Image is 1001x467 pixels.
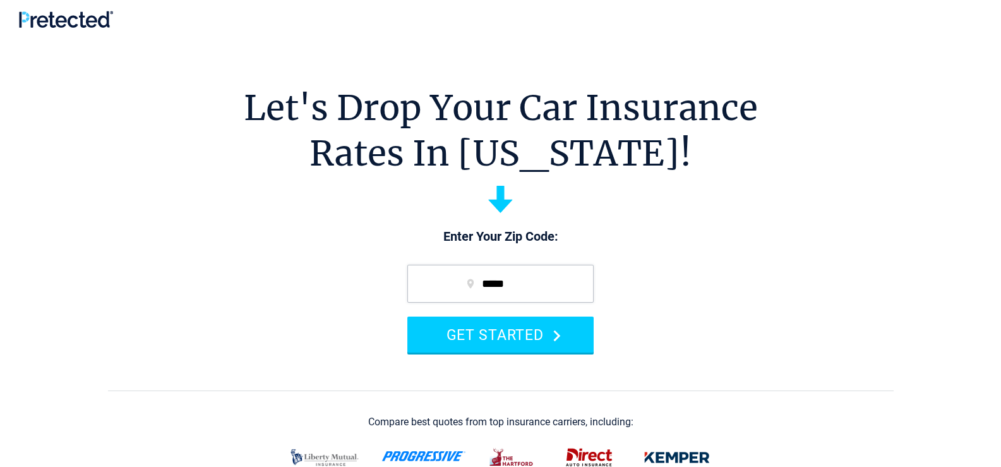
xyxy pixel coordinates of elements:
h1: Let's Drop Your Car Insurance Rates In [US_STATE]! [244,85,758,176]
input: zip code [407,265,594,303]
img: Pretected Logo [19,11,113,28]
p: Enter Your Zip Code: [395,228,606,246]
img: progressive [381,451,466,461]
button: GET STARTED [407,317,594,353]
div: Compare best quotes from top insurance carriers, including: [368,416,633,428]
